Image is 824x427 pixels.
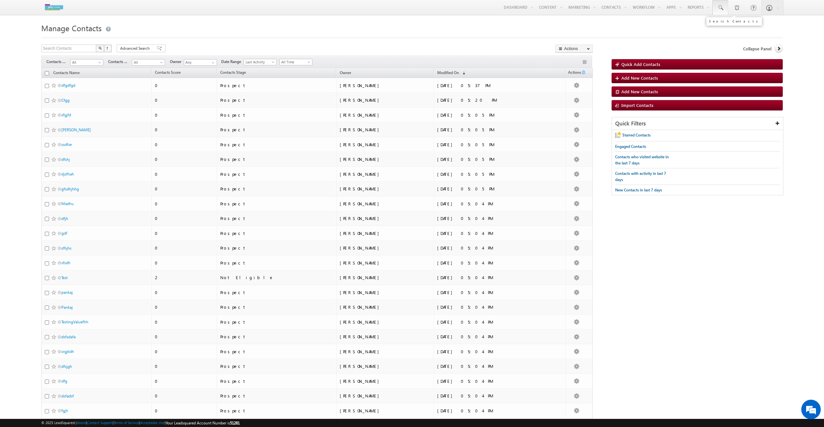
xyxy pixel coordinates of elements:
div: Prospect [220,142,310,148]
div: [DATE] 05:04 PM [437,201,526,207]
div: Prospect [220,378,310,384]
div: [PERSON_NAME] [340,127,429,133]
div: [DATE] 05:05 PM [437,171,526,177]
div: Chat with us now [34,34,109,43]
div: Prospect [220,230,310,236]
div: [PERSON_NAME] [340,319,429,325]
div: [PERSON_NAME] [340,83,429,88]
div: 0 [155,83,214,88]
a: All [70,59,103,66]
img: Custom Logo [41,2,67,13]
div: [DATE] 05:04 PM [437,245,526,251]
span: All [70,59,101,65]
a: Cfgg [61,98,70,103]
div: 0 [155,112,214,118]
a: Modified On (sorted descending) [434,69,468,77]
div: Prospect [220,127,310,133]
div: [DATE] 05:04 PM [437,290,526,295]
div: 0 [155,156,214,162]
span: Collapse Panel [743,46,771,52]
div: [PERSON_NAME] [340,171,429,177]
span: Starred Contacts [622,133,651,137]
div: 0 [155,201,214,207]
div: Prospect [220,319,310,325]
textarea: Type your message and hit 'Enter' [8,60,119,195]
div: [PERSON_NAME] [340,97,429,103]
a: sfhjhs [61,246,71,251]
div: Prospect [220,97,310,103]
div: [DATE] 05:04 PM [437,215,526,221]
a: dfg [61,379,67,383]
a: All [132,59,165,66]
a: Show All Items [208,59,216,66]
div: [PERSON_NAME] [340,112,429,118]
span: Contacts Stage [46,59,70,65]
div: [DATE] 05:04 PM [437,260,526,266]
div: [PERSON_NAME] [340,201,429,207]
span: Owner [340,70,351,75]
a: Contacts Stage [217,69,249,77]
div: [PERSON_NAME] [340,393,429,399]
a: gdf [61,231,67,236]
span: ? [106,45,109,51]
span: Import Contacts [621,102,653,108]
div: [PERSON_NAME] [340,142,429,148]
span: Modified On [437,70,459,75]
span: Date Range [221,59,244,65]
div: Prospect [220,156,310,162]
a: djsfhah [61,172,74,176]
span: Contacts Score [155,70,181,75]
div: 0 [155,171,214,177]
div: [PERSON_NAME] [340,408,429,414]
div: Prospect [220,83,310,88]
a: dfgdfgd [61,83,75,88]
div: [DATE] 05:05 PM [437,127,526,133]
a: Contact Support [87,421,113,425]
div: [DATE] 05:04 PM [437,230,526,236]
div: [PERSON_NAME] [340,378,429,384]
div: [DATE] 05:04 PM [437,378,526,384]
div: 2 [155,275,214,280]
div: [DATE] 05:04 PM [437,393,526,399]
div: [DATE] 05:04 PM [437,304,526,310]
span: Advanced Search [120,45,152,51]
div: [DATE] 05:20 PM [437,97,526,103]
div: Prospect [220,393,310,399]
div: [PERSON_NAME] [340,156,429,162]
div: Prospect [220,260,310,266]
button: Actions [555,45,593,53]
div: Prospect [220,201,310,207]
div: 0 [155,142,214,148]
div: [DATE] 05:05 PM [437,112,526,118]
div: [DATE] 05:04 PM [437,408,526,414]
div: [DATE] 05:37 PM [437,83,526,88]
div: [PERSON_NAME] [340,290,429,295]
a: Contacts Name [50,69,83,78]
a: ssdfse [61,142,72,147]
input: Check all records [45,71,49,75]
div: [PERSON_NAME] [340,245,429,251]
span: New Contacts in last 7 days [615,188,662,192]
div: [DATE] 05:05 PM [437,142,526,148]
a: TestingValuefhh [61,319,88,324]
div: 0 [155,334,214,340]
div: [DATE] 05:04 PM [437,319,526,325]
img: Search [98,46,102,50]
div: 0 [155,393,214,399]
span: © 2025 LeadSquared | | | | | [41,420,240,426]
a: All Time [279,59,312,65]
a: fgjh [61,408,68,413]
div: Prospect [220,112,310,118]
div: 0 [155,215,214,221]
a: gfsdhjhhg [61,187,79,191]
span: Contacts Source [108,59,132,65]
div: 0 [155,304,214,310]
div: Not Eligible [220,275,310,280]
div: [PERSON_NAME] [340,349,429,355]
span: Owner [170,59,184,65]
span: All [132,59,163,65]
div: 0 [155,319,214,325]
div: Prospect [220,215,310,221]
img: d_60004797649_company_0_60004797649 [11,34,27,43]
input: Type to Search [184,59,217,66]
